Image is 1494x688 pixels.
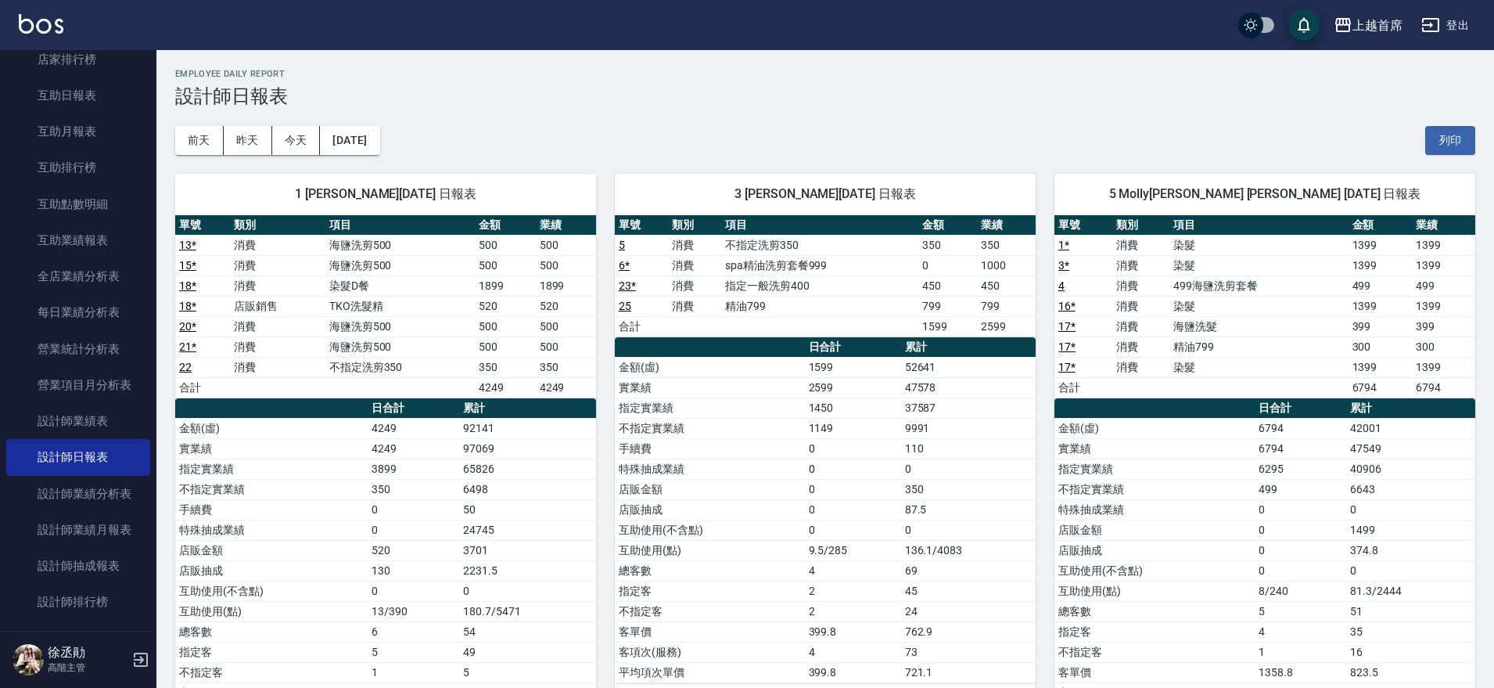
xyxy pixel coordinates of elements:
[977,296,1036,316] td: 799
[230,296,325,316] td: 店販銷售
[536,235,596,255] td: 500
[325,316,476,337] td: 海鹽洗剪500
[1349,255,1412,276] td: 1399
[901,662,1036,683] td: 721.1
[977,235,1036,255] td: 350
[536,276,596,296] td: 1899
[230,316,325,337] td: 消費
[175,499,368,520] td: 手續費
[459,499,596,520] td: 50
[1255,499,1346,520] td: 0
[325,276,476,296] td: 染髮D餐
[805,581,901,601] td: 2
[6,113,150,149] a: 互助月報表
[901,499,1036,520] td: 87.5
[1112,357,1170,377] td: 消費
[1255,621,1346,642] td: 4
[901,520,1036,540] td: 0
[615,601,805,621] td: 不指定客
[1349,316,1412,337] td: 399
[1255,540,1346,560] td: 0
[6,258,150,294] a: 全店業績分析表
[805,662,901,683] td: 399.8
[1255,581,1346,601] td: 8/240
[6,403,150,439] a: 設計師業績表
[668,296,721,316] td: 消費
[615,459,805,479] td: 特殊抽成業績
[901,642,1036,662] td: 73
[6,149,150,186] a: 互助排行榜
[668,235,721,255] td: 消費
[1327,9,1409,41] button: 上越首席
[459,662,596,683] td: 5
[175,560,368,581] td: 店販抽成
[634,186,1017,202] span: 3 [PERSON_NAME][DATE] 日報表
[805,560,901,581] td: 4
[1255,479,1346,499] td: 499
[325,296,476,316] td: TKO洗髮精
[6,222,150,258] a: 互助業績報表
[615,215,668,236] th: 單號
[1349,215,1412,236] th: 金額
[901,377,1036,398] td: 47578
[1169,276,1348,296] td: 499海鹽洗剪套餐
[230,255,325,276] td: 消費
[901,418,1036,438] td: 9991
[1073,186,1456,202] span: 5 Molly[PERSON_NAME] [PERSON_NAME] [DATE] 日報表
[1346,479,1475,499] td: 6643
[668,276,721,296] td: 消費
[615,520,805,540] td: 互助使用(不含點)
[19,14,63,34] img: Logo
[901,560,1036,581] td: 69
[536,337,596,357] td: 500
[615,499,805,520] td: 店販抽成
[1288,9,1320,41] button: save
[1425,126,1475,155] button: 列印
[536,255,596,276] td: 500
[368,621,459,642] td: 6
[1346,601,1475,621] td: 51
[459,418,596,438] td: 92141
[368,499,459,520] td: 0
[475,357,535,377] td: 350
[721,296,918,316] td: 精油799
[1349,357,1412,377] td: 1399
[1112,337,1170,357] td: 消費
[1054,418,1255,438] td: 金額(虛)
[1112,235,1170,255] td: 消費
[615,540,805,560] td: 互助使用(點)
[230,276,325,296] td: 消費
[175,377,230,398] td: 合計
[175,126,224,155] button: 前天
[1412,296,1475,316] td: 1399
[1169,337,1348,357] td: 精油799
[536,215,596,236] th: 業績
[48,645,127,661] h5: 徐丞勛
[615,215,1036,337] table: a dense table
[805,540,901,560] td: 9.5/285
[6,476,150,512] a: 設計師業績分析表
[368,662,459,683] td: 1
[179,361,192,373] a: 22
[1255,520,1346,540] td: 0
[475,235,535,255] td: 500
[48,661,127,675] p: 高階主管
[1346,662,1475,683] td: 823.5
[459,398,596,419] th: 累計
[615,398,805,418] td: 指定實業績
[6,548,150,584] a: 設計師抽成報表
[1346,418,1475,438] td: 42001
[224,126,272,155] button: 昨天
[805,337,901,358] th: 日合計
[175,662,368,683] td: 不指定客
[175,540,368,560] td: 店販金額
[901,479,1036,499] td: 350
[977,316,1036,337] td: 2599
[459,438,596,459] td: 97069
[325,255,476,276] td: 海鹽洗剪500
[368,560,459,581] td: 130
[1054,621,1255,642] td: 指定客
[459,540,596,560] td: 3701
[475,255,535,276] td: 500
[805,398,901,418] td: 1450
